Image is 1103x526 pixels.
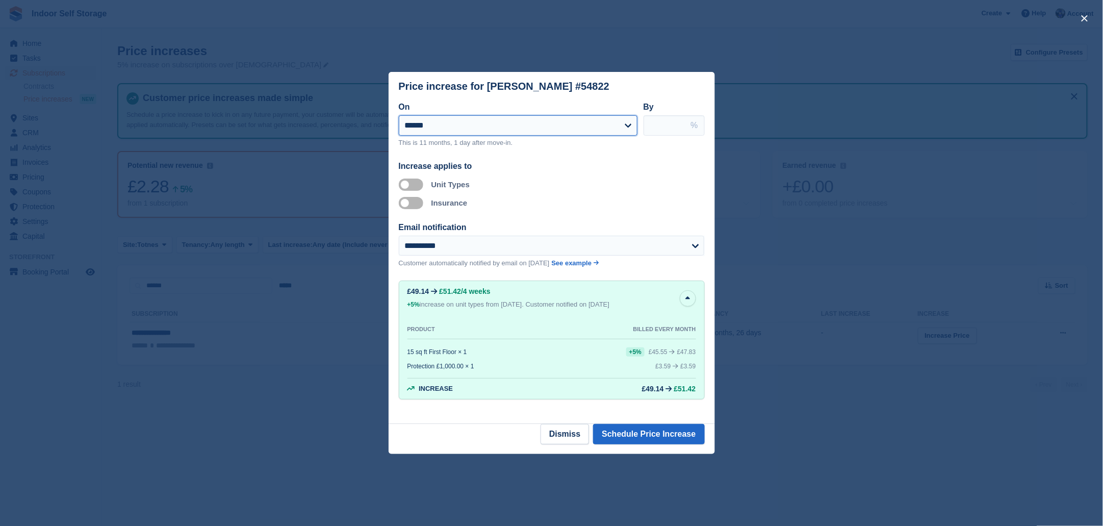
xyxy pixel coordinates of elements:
[552,258,599,268] a: See example
[633,326,696,333] div: BILLED EVERY MONTH
[431,198,468,207] label: Insurance
[461,287,491,295] span: /4 weeks
[552,259,592,267] span: See example
[399,223,467,232] label: Email notification
[399,160,705,172] div: Increase applies to
[407,326,435,333] div: PRODUCT
[526,300,610,308] span: Customer notified on [DATE]
[541,424,589,444] button: Dismiss
[677,348,696,356] span: £47.83
[407,300,524,308] span: increase on unit types from [DATE].
[439,287,461,295] span: £51.42
[1076,10,1093,27] button: close
[419,385,453,392] span: Increase
[431,180,470,189] label: Unit Types
[399,81,610,92] div: Price increase for [PERSON_NAME] #54822
[407,363,474,370] div: Protection £1,000.00 × 1
[674,385,696,393] span: £51.42
[644,103,654,111] label: By
[593,424,704,444] button: Schedule Price Increase
[399,138,637,148] p: This is 11 months, 1 day after move-in.
[680,363,696,370] span: £3.59
[399,202,427,204] label: Apply to insurance
[642,385,664,393] div: £49.14
[649,348,668,356] div: £45.55
[407,287,429,295] div: £49.14
[399,103,410,111] label: On
[626,347,645,357] div: +5%
[407,299,420,310] div: +5%
[407,348,467,356] div: 15 sq ft First Floor × 1
[399,184,427,185] label: Apply to unit types
[399,258,550,268] p: Customer automatically notified by email on [DATE]
[655,363,671,370] div: £3.59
